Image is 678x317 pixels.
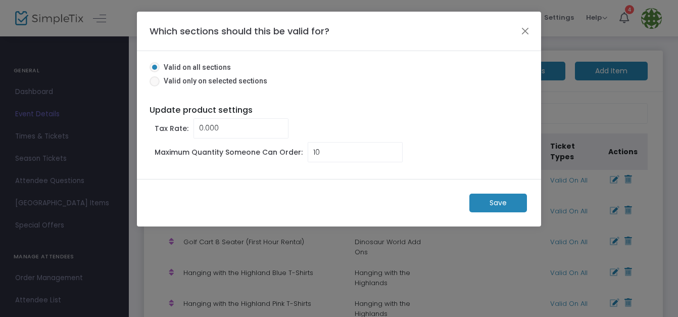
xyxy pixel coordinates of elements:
[469,194,527,212] m-button: Save
[160,76,267,86] span: Valid only on selected sections
[150,105,528,115] h5: Update product settings
[194,119,288,138] input: Tax Rate
[150,118,193,139] label: Tax Rate:
[160,62,231,73] span: Valid on all sections
[150,142,308,163] label: Maximum Quantity Someone Can Order:
[150,24,329,38] h4: Which sections should this be valid for?
[519,24,532,37] button: Close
